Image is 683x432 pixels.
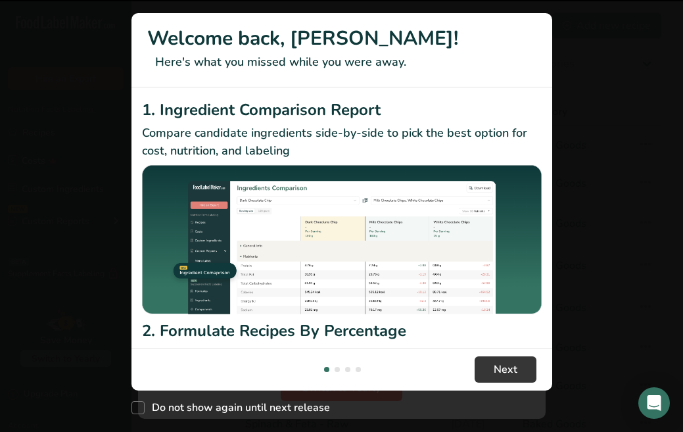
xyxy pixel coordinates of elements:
[147,53,536,71] p: Here's what you missed while you were away.
[142,165,542,314] img: Ingredient Comparison Report
[147,24,536,53] h1: Welcome back, [PERSON_NAME]!
[142,124,542,160] p: Compare candidate ingredients side-by-side to pick the best option for cost, nutrition, and labeling
[638,387,670,419] div: Open Intercom Messenger
[142,319,542,343] h2: 2. Formulate Recipes By Percentage
[142,98,542,122] h2: 1. Ingredient Comparison Report
[475,356,536,383] button: Next
[142,345,542,381] p: Formulate your recipes by percentage instead of fixed amounts. Perfect for scaling and keeping re...
[145,401,330,414] span: Do not show again until next release
[494,362,517,377] span: Next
